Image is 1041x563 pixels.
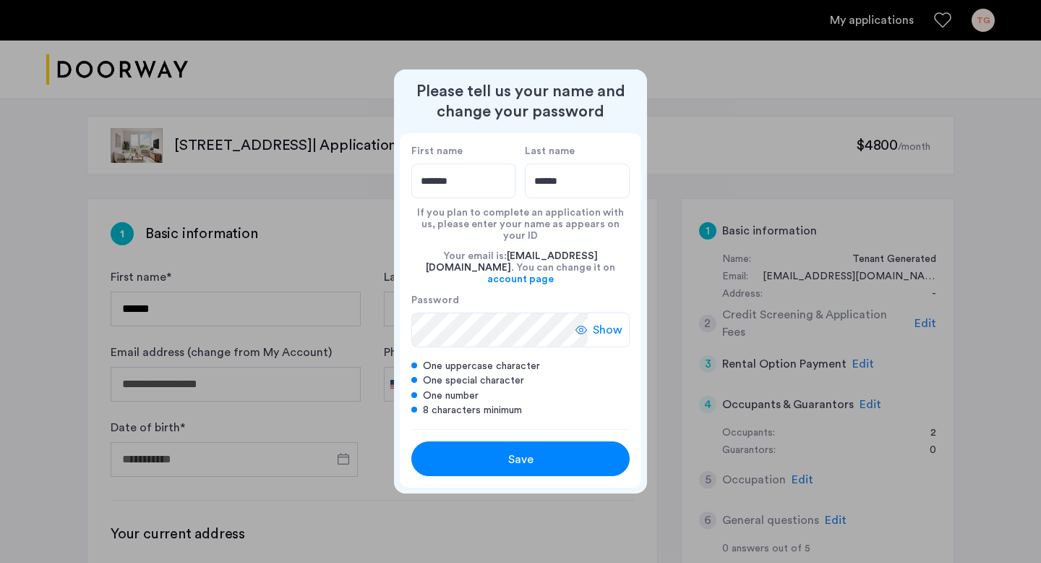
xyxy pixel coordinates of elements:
[411,403,630,418] div: 8 characters minimum
[400,81,641,122] h2: Please tell us your name and change your password
[525,145,630,158] label: Last name
[411,359,630,373] div: One uppercase character
[487,274,554,285] a: account page
[411,294,588,307] label: Password
[426,251,598,273] span: [EMAIL_ADDRESS][DOMAIN_NAME]
[411,389,630,403] div: One number
[593,321,622,339] span: Show
[411,441,630,476] button: button
[411,373,630,388] div: One special character
[411,198,630,242] div: If you plan to complete an application with us, please enter your name as appears on your ID
[411,145,516,158] label: First name
[411,242,630,294] div: Your email is: . You can change it on
[508,451,534,468] span: Save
